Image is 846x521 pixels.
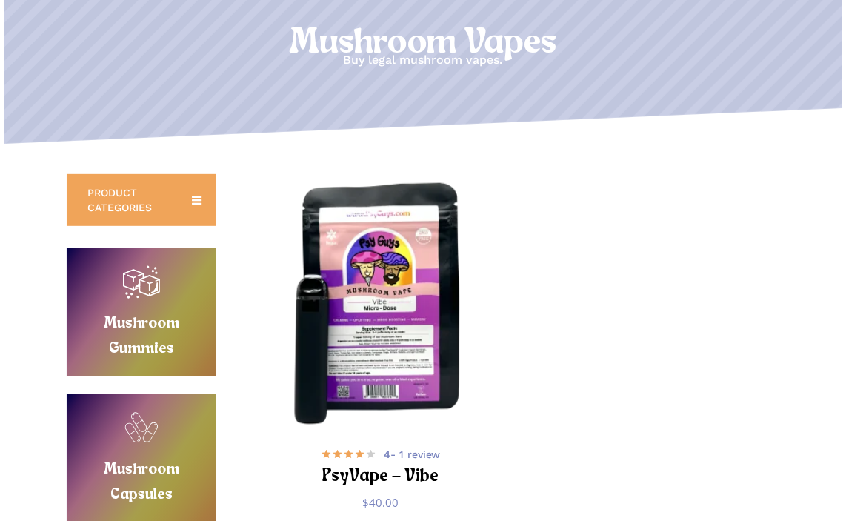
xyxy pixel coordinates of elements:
[275,463,487,491] h2: PsyVape – Vibe
[275,445,487,484] a: 4- 1 review PsyVape – Vibe
[256,177,505,426] a: PsyVape - Vibe
[256,177,505,426] img: Psy Guys mushroom vape package and device
[67,174,216,226] a: PRODUCT CATEGORIES
[362,495,399,510] bdi: 40.00
[384,447,441,462] span: - 1 review
[362,495,369,510] span: $
[87,185,174,215] span: PRODUCT CATEGORIES
[384,448,390,460] b: 4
